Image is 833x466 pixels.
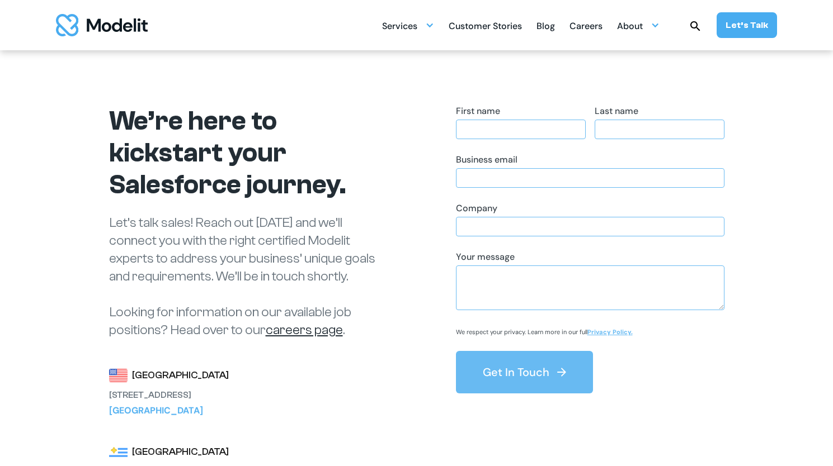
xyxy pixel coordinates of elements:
div: [GEOGRAPHIC_DATA] [109,404,232,417]
a: Customer Stories [449,15,522,36]
a: Careers [570,15,603,36]
div: Company [456,202,724,215]
div: Get In Touch [483,364,549,380]
div: Services [382,16,417,38]
div: Careers [570,16,603,38]
div: Business email [456,154,724,166]
div: Blog [536,16,555,38]
div: Services [382,15,434,36]
a: Privacy Policy. [587,328,633,336]
div: About [617,16,643,38]
a: Let’s Talk [717,12,777,38]
a: home [56,14,148,36]
img: arrow right [555,365,568,379]
div: About [617,15,660,36]
a: careers page [266,322,343,337]
button: Get In Touch [456,351,593,393]
a: Blog [536,15,555,36]
div: First name [456,105,586,117]
div: [STREET_ADDRESS] [109,388,232,402]
img: modelit logo [56,14,148,36]
div: [GEOGRAPHIC_DATA] [132,444,229,460]
h1: We’re here to kickstart your Salesforce journey. [109,105,389,201]
div: Your message [456,251,724,263]
p: Let’s talk sales! Reach out [DATE] and we’ll connect you with the right certified Modelit experts... [109,214,389,339]
div: Let’s Talk [726,19,768,31]
p: We respect your privacy. Learn more in our full [456,328,633,336]
div: Last name [595,105,724,117]
div: Customer Stories [449,16,522,38]
div: [GEOGRAPHIC_DATA] [132,368,229,383]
